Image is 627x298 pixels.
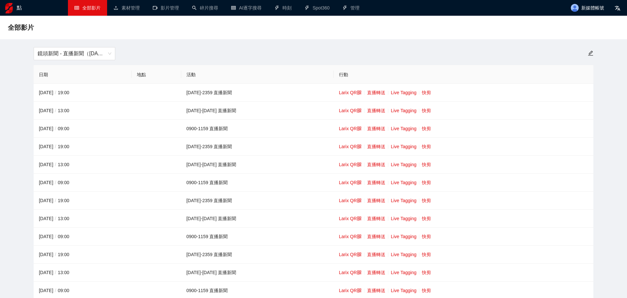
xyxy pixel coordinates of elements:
[181,246,334,264] td: [DATE]-2359 直播新聞
[391,216,416,221] a: Live Tagging
[391,162,416,167] a: Live Tagging
[53,180,58,185] span: /
[391,180,416,185] a: Live Tagging
[391,252,416,257] a: Live Tagging
[53,216,58,221] span: /
[357,126,362,131] span: qrcode
[588,50,593,56] span: 編輯
[339,252,362,257] a: Larix QR
[357,198,362,203] span: qrcode
[367,216,385,221] a: 直播轉送
[391,108,416,113] a: Live Tagging
[367,126,385,131] a: 直播轉送
[357,216,362,221] span: qrcode
[181,174,334,192] td: 0900-1159 直播新聞
[34,84,132,102] td: [DATE] 19:00
[231,5,262,10] a: 桌子AI逐字搜尋
[357,144,362,149] span: qrcode
[305,5,330,10] a: 霹靂Spot360
[367,234,385,239] a: 直播轉送
[39,72,48,77] font: 日期
[53,90,58,95] span: /
[357,90,362,95] span: qrcode
[192,5,218,10] a: 搜尋碎片搜尋
[367,180,385,185] a: 直播轉送
[181,192,334,210] td: [DATE]-2359 直播新聞
[17,5,22,10] font: 點
[153,5,179,10] a: 攝影機影片管理
[8,24,34,31] font: 全部影片
[181,156,334,174] td: [DATE]-[DATE] 直播新聞
[53,198,58,203] span: /
[367,198,385,203] a: 直播轉送
[53,126,58,131] span: /
[357,252,362,257] span: qrcode
[38,47,111,60] span: 鏡頭新聞 - 直播新聞（2025-2027）
[53,234,58,239] span: /
[181,228,334,246] td: 0900-1159 直播新聞
[367,270,385,275] a: 直播轉送
[53,162,58,167] span: /
[422,126,431,131] a: 快剪
[339,144,362,149] a: Larix QR
[339,162,362,167] a: Larix QR
[34,156,132,174] td: [DATE] 13:00
[74,6,79,10] span: 桌子
[343,5,360,10] a: 霹靂管理
[339,216,362,221] a: Larix QR
[181,138,334,156] td: [DATE]-2359 直播新聞
[367,252,385,257] a: 直播轉送
[34,210,132,228] td: [DATE] 13:00
[357,288,362,293] span: qrcode
[581,6,604,11] font: 新媒體帳號
[422,180,431,185] a: 快剪
[34,246,132,264] td: [DATE] 19:00
[391,270,416,275] a: Live Tagging
[391,288,416,293] a: Live Tagging
[137,72,146,77] font: 地點
[34,138,132,156] td: [DATE] 19:00
[357,234,362,239] span: qrcode
[339,234,362,239] a: Larix QR
[53,144,58,149] span: /
[8,22,34,33] span: 全部影片
[339,108,362,113] a: Larix QR
[422,162,431,167] a: 快剪
[34,192,132,210] td: [DATE] 19:00
[367,90,385,95] a: 直播轉送
[181,102,334,120] td: [DATE]-[DATE] 直播新聞
[34,228,132,246] td: [DATE] 09:00
[34,120,132,138] td: [DATE] 09:00
[422,198,431,203] a: 快剪
[391,234,416,239] a: Live Tagging
[357,270,362,275] span: qrcode
[275,5,292,10] a: 霹靂時刻
[339,288,362,293] a: Larix QR
[339,180,362,185] a: Larix QR
[181,210,334,228] td: [DATE]-[DATE] 直播新聞
[5,3,13,13] img: 標識
[357,162,362,167] span: qrcode
[422,288,431,293] a: 快剪
[339,270,362,275] a: Larix QR
[422,252,431,257] a: 快剪
[367,108,385,113] a: 直播轉送
[391,90,416,95] a: Live Tagging
[391,144,416,149] a: Live Tagging
[53,108,58,113] span: /
[571,4,579,12] img: 頭像
[34,264,132,282] td: [DATE] 13:00
[422,270,431,275] a: 快剪
[181,120,334,138] td: 0900-1159 直播新聞
[422,108,431,113] a: 快剪
[422,216,431,221] a: 快剪
[53,288,58,293] span: /
[339,72,348,77] font: 行動
[339,126,362,131] a: Larix QR
[391,198,416,203] a: Live Tagging
[367,288,385,293] a: 直播轉送
[357,108,362,113] span: qrcode
[34,174,132,192] td: [DATE] 09:00
[367,162,385,167] a: 直播轉送
[422,234,431,239] a: 快剪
